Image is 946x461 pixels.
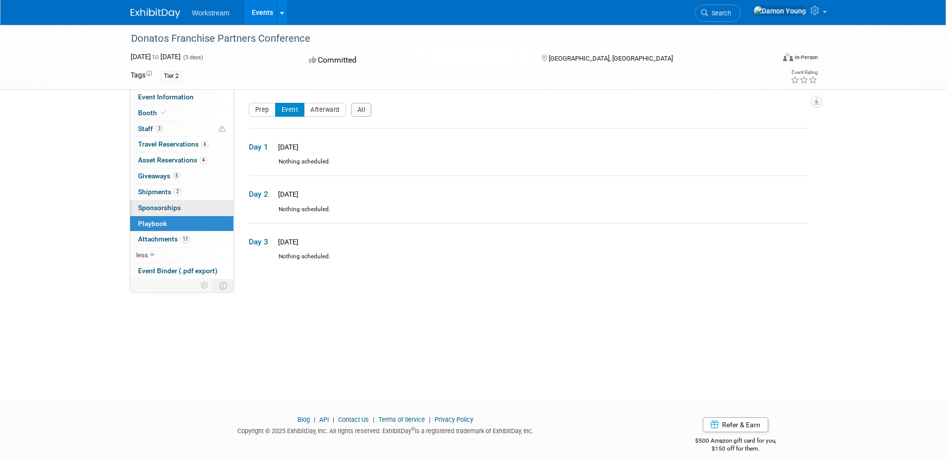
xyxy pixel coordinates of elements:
td: Toggle Event Tabs [213,279,233,292]
a: Shipments2 [130,184,233,200]
span: Playbook [138,220,167,228]
i: Booth reservation complete [161,110,166,115]
span: [DATE] [275,143,298,151]
a: Search [695,4,740,22]
span: to [151,53,160,61]
span: 3 [155,125,163,132]
div: Tier 2 [161,71,182,81]
div: Event Format [716,52,818,67]
img: Damon Young [753,5,806,16]
div: Event Rating [791,70,817,75]
div: In-Person [795,54,818,61]
span: Asset Reservations [138,156,207,164]
span: Event Information [138,93,194,101]
span: | [427,416,433,423]
a: Terms of Service [378,416,425,423]
div: Committed [306,52,525,69]
div: $500 Amazon gift card for you, [655,430,816,453]
span: Day 2 [249,189,274,200]
div: Nothing scheduled. [249,252,808,270]
td: Tags [131,70,152,81]
div: Donatos Franchise Partners Conference [128,30,760,48]
span: Day 3 [249,236,274,247]
span: [DATE] [275,238,298,246]
span: less [136,251,148,259]
a: Booth [130,105,233,121]
img: ExhibitDay [131,8,180,18]
span: Staff [138,125,163,133]
button: Afterward [304,103,346,117]
span: Travel Reservations [138,140,209,148]
div: $150 off for them. [655,445,816,453]
span: Search [708,9,731,17]
a: Refer & Earn [703,417,768,432]
span: | [330,416,337,423]
span: 2 [174,188,181,195]
a: Event Information [130,89,233,105]
div: Nothing scheduled. [249,157,808,175]
span: Sponsorships [138,204,181,212]
a: API [319,416,329,423]
a: Contact Us [338,416,369,423]
sup: ® [411,426,415,432]
a: less [130,247,233,263]
span: [DATE] [275,190,298,198]
span: (3 days) [182,54,203,61]
span: Shipments [138,188,181,196]
a: Playbook [130,216,233,231]
span: Day 1 [249,142,274,153]
span: [DATE] [DATE] [131,53,181,61]
td: Personalize Event Tab Strip [196,279,214,292]
div: Nothing scheduled. [249,205,808,223]
span: Booth [138,109,168,117]
span: 17 [180,235,190,243]
span: Attachments [138,235,190,243]
span: [GEOGRAPHIC_DATA], [GEOGRAPHIC_DATA] [549,55,673,62]
a: Attachments17 [130,231,233,247]
a: Travel Reservations6 [130,137,233,152]
div: Copyright © 2025 ExhibitDay, Inc. All rights reserved. ExhibitDay is a registered trademark of Ex... [131,424,641,436]
span: | [311,416,318,423]
span: Giveaways [138,172,180,180]
img: Format-Inperson.png [783,53,793,61]
a: Blog [297,416,310,423]
button: Prep [249,103,276,117]
span: 5 [173,172,180,179]
span: Workstream [192,9,229,17]
a: Staff3 [130,121,233,137]
span: Potential Scheduling Conflict -- at least one attendee is tagged in another overlapping event. [218,125,225,134]
a: Asset Reservations4 [130,153,233,168]
button: Event [275,103,305,117]
a: Event Binder (.pdf export) [130,263,233,279]
span: | [370,416,377,423]
span: 4 [200,156,207,164]
a: Privacy Policy [435,416,473,423]
a: Sponsorships [130,200,233,216]
span: 6 [201,141,209,148]
span: Event Binder (.pdf export) [138,267,218,275]
button: All [351,103,372,117]
a: Giveaways5 [130,168,233,184]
